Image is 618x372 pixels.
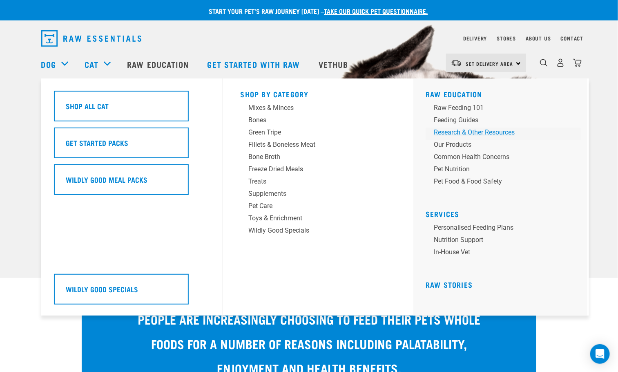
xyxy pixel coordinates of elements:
[249,189,376,199] div: Supplements
[590,344,610,364] div: Open Intercom Messenger
[497,37,516,40] a: Stores
[241,103,396,115] a: Mixes & Minces
[241,115,396,128] a: Bones
[241,140,396,152] a: Fillets & Boneless Meat
[241,90,396,96] h5: Shop By Category
[426,115,581,128] a: Feeding Guides
[85,58,98,70] a: Cat
[561,37,584,40] a: Contact
[241,128,396,140] a: Green Tripe
[426,210,581,216] h5: Services
[249,128,376,137] div: Green Tripe
[241,164,396,177] a: Freeze Dried Meals
[426,92,482,96] a: Raw Education
[249,140,376,150] div: Fillets & Boneless Meat
[426,223,581,235] a: Personalised Feeding Plans
[426,164,581,177] a: Pet Nutrition
[426,177,581,189] a: Pet Food & Food Safety
[573,58,582,67] img: home-icon@2x.png
[66,284,138,294] h5: Wildly Good Specials
[434,115,561,125] div: Feeding Guides
[324,9,428,13] a: take our quick pet questionnaire.
[41,30,141,47] img: Raw Essentials Logo
[540,59,548,67] img: home-icon-1@2x.png
[426,152,581,164] a: Common Health Concerns
[310,48,359,81] a: Vethub
[66,137,128,148] h5: Get Started Packs
[426,140,581,152] a: Our Products
[54,164,209,201] a: Wildly Good Meal Packs
[241,226,396,238] a: Wildly Good Specials
[434,140,561,150] div: Our Products
[434,103,561,113] div: Raw Feeding 101
[249,213,376,223] div: Toys & Enrichment
[426,247,581,260] a: In-house vet
[426,103,581,115] a: Raw Feeding 101
[249,103,376,113] div: Mixes & Minces
[241,201,396,213] a: Pet Care
[451,59,462,67] img: van-moving.png
[426,235,581,247] a: Nutrition Support
[434,164,561,174] div: Pet Nutrition
[249,115,376,125] div: Bones
[54,91,209,128] a: Shop All Cat
[434,177,561,186] div: Pet Food & Food Safety
[249,177,376,186] div: Treats
[556,58,565,67] img: user.png
[466,62,513,65] span: Set Delivery Area
[119,48,199,81] a: Raw Education
[41,58,56,70] a: Dog
[241,152,396,164] a: Bone Broth
[463,37,487,40] a: Delivery
[241,177,396,189] a: Treats
[249,226,376,235] div: Wildly Good Specials
[426,128,581,140] a: Research & Other Resources
[249,201,376,211] div: Pet Care
[434,128,561,137] div: Research & Other Resources
[199,48,310,81] a: Get started with Raw
[54,128,209,164] a: Get Started Packs
[249,152,376,162] div: Bone Broth
[241,213,396,226] a: Toys & Enrichment
[434,152,561,162] div: Common Health Concerns
[426,282,473,287] a: Raw Stories
[66,174,147,185] h5: Wildly Good Meal Packs
[241,189,396,201] a: Supplements
[66,101,109,111] h5: Shop All Cat
[249,164,376,174] div: Freeze Dried Meals
[526,37,551,40] a: About Us
[35,27,584,50] nav: dropdown navigation
[54,274,209,311] a: Wildly Good Specials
